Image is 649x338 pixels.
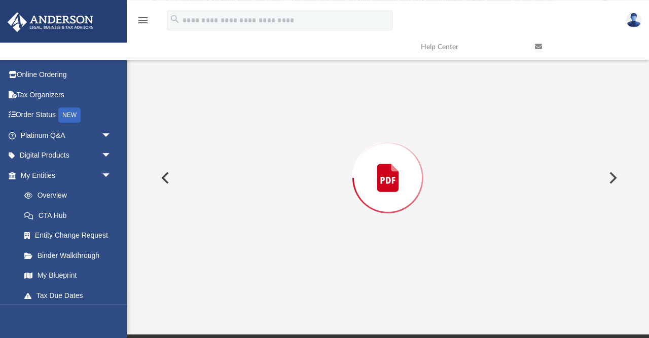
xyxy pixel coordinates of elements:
span: arrow_drop_down [101,125,122,146]
a: Digital Productsarrow_drop_down [7,145,127,166]
a: My Entitiesarrow_drop_down [7,165,127,185]
a: menu [137,19,149,26]
a: Overview [14,185,127,206]
a: My Blueprint [14,266,122,286]
i: search [169,14,181,25]
a: Binder Walkthrough [14,245,127,266]
div: Preview [153,20,623,309]
a: CTA Hub [14,205,127,226]
a: Tax Due Dates [14,285,127,306]
a: Platinum Q&Aarrow_drop_down [7,125,127,145]
a: Entity Change Request [14,226,127,246]
a: Order StatusNEW [7,105,127,126]
button: Next File [601,164,623,192]
img: User Pic [626,13,641,27]
button: Previous File [153,164,175,192]
i: menu [137,14,149,26]
a: Help Center [413,27,527,67]
div: NEW [58,107,81,123]
a: Tax Organizers [7,85,127,105]
a: Online Ordering [7,65,127,85]
img: Anderson Advisors Platinum Portal [5,12,96,32]
span: arrow_drop_down [101,165,122,186]
span: arrow_drop_down [101,145,122,166]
